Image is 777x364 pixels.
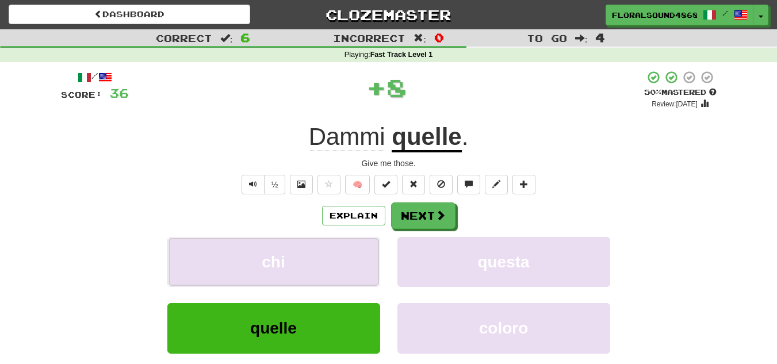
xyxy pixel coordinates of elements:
[402,175,425,194] button: Reset to 0% Mastered (alt+r)
[309,123,385,151] span: Dammi
[391,202,456,229] button: Next
[386,73,407,102] span: 8
[9,5,250,24] a: Dashboard
[262,253,285,271] span: chi
[366,70,386,105] span: +
[156,32,212,44] span: Correct
[374,175,397,194] button: Set this sentence to 100% Mastered (alt+m)
[644,87,661,97] span: 50 %
[290,175,313,194] button: Show image (alt+x)
[434,30,444,44] span: 0
[167,237,380,287] button: chi
[479,319,529,337] span: coloro
[485,175,508,194] button: Edit sentence (alt+d)
[612,10,697,20] span: FloralSound4868
[392,123,461,152] u: quelle
[644,87,717,98] div: Mastered
[240,30,250,44] span: 6
[575,33,588,43] span: :
[595,30,605,44] span: 4
[242,175,265,194] button: Play sentence audio (ctl+space)
[370,51,433,59] strong: Fast Track Level 1
[457,175,480,194] button: Discuss sentence (alt+u)
[397,237,610,287] button: questa
[414,33,426,43] span: :
[322,206,385,225] button: Explain
[61,158,717,169] div: Give me those.
[430,175,453,194] button: Ignore sentence (alt+i)
[250,319,297,337] span: quelle
[109,86,129,100] span: 36
[317,175,340,194] button: Favorite sentence (alt+f)
[606,5,754,25] a: FloralSound4868 /
[462,123,469,150] span: .
[61,90,102,99] span: Score:
[652,100,698,108] small: Review: [DATE]
[239,175,286,194] div: Text-to-speech controls
[333,32,405,44] span: Incorrect
[167,303,380,353] button: quelle
[220,33,233,43] span: :
[264,175,286,194] button: ½
[512,175,535,194] button: Add to collection (alt+a)
[722,9,728,17] span: /
[61,70,129,85] div: /
[345,175,370,194] button: 🧠
[397,303,610,353] button: coloro
[527,32,567,44] span: To go
[267,5,509,25] a: Clozemaster
[477,253,529,271] span: questa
